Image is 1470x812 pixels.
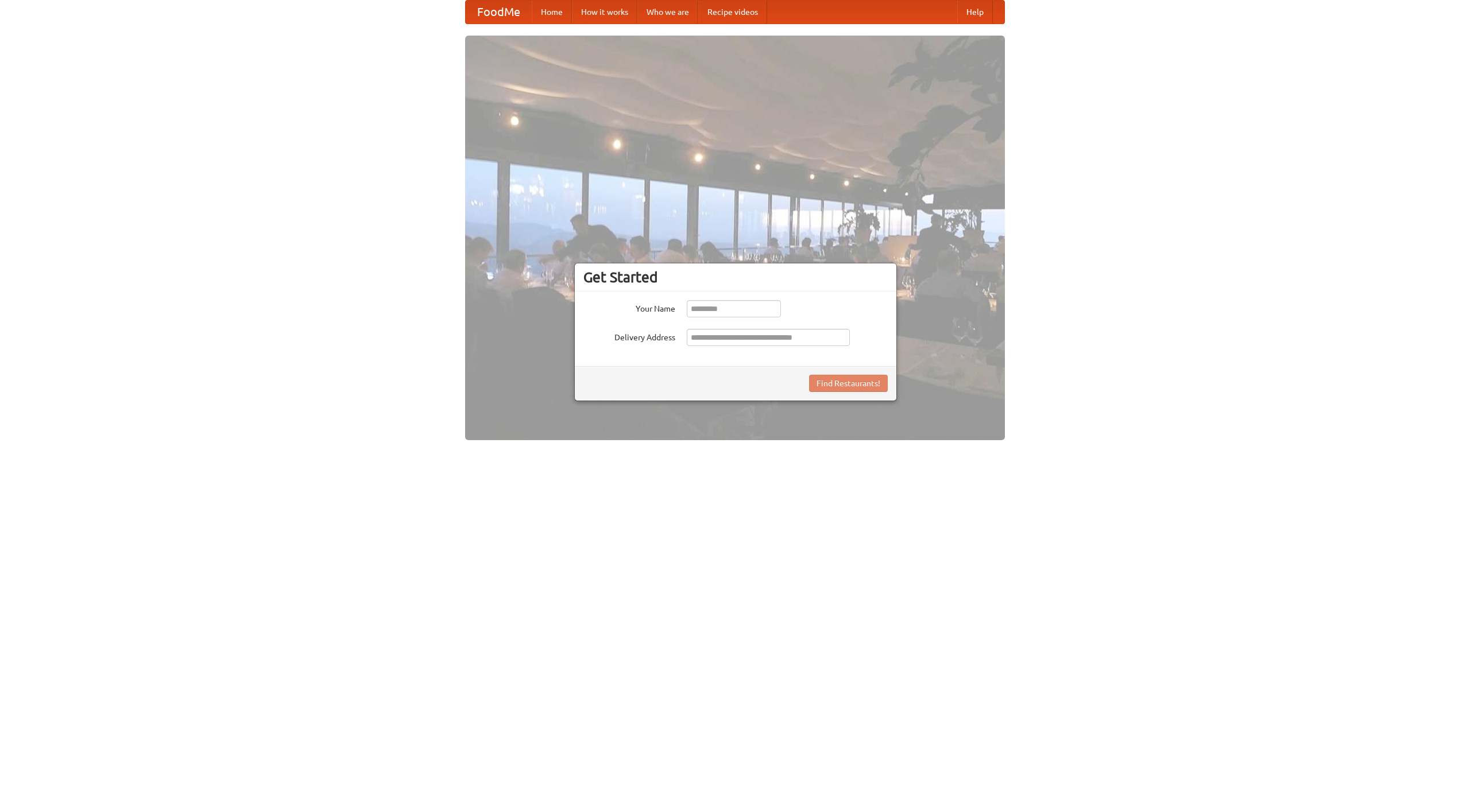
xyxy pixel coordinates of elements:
h3: Get Started [583,269,888,286]
a: Who we are [637,1,698,24]
label: Delivery Address [583,329,675,343]
a: FoodMe [466,1,532,24]
label: Your Name [583,300,675,314]
a: Help [957,1,993,24]
a: Home [532,1,572,24]
button: Find Restaurants! [809,375,888,392]
a: Recipe videos [698,1,767,24]
a: How it works [572,1,637,24]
